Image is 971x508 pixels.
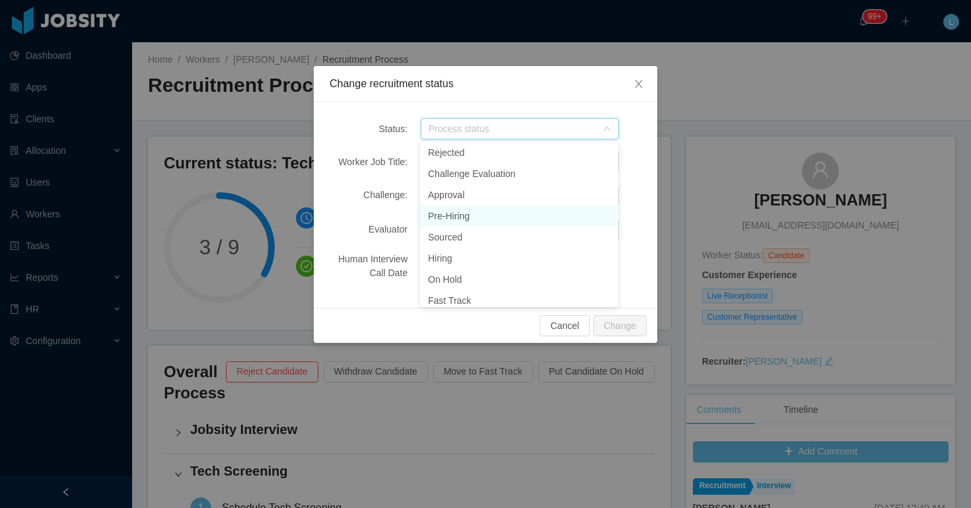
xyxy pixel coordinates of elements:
[633,79,644,89] i: icon: close
[420,269,618,290] li: On Hold
[420,290,618,311] li: Fast Track
[420,248,618,269] li: Hiring
[330,77,641,91] div: Change recruitment status
[330,223,408,236] div: Evaluator
[420,205,618,227] li: Pre-Hiring
[330,122,408,136] div: Status:
[620,66,657,103] button: Close
[420,227,618,248] li: Sourced
[603,125,611,134] i: icon: down
[330,188,408,202] div: Challenge:
[420,184,618,205] li: Approval
[330,252,408,280] div: Human Interview Call Date
[420,163,618,184] li: Challenge Evaluation
[330,155,408,169] div: Worker Job Title:
[420,142,618,163] li: Rejected
[540,315,590,336] button: Cancel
